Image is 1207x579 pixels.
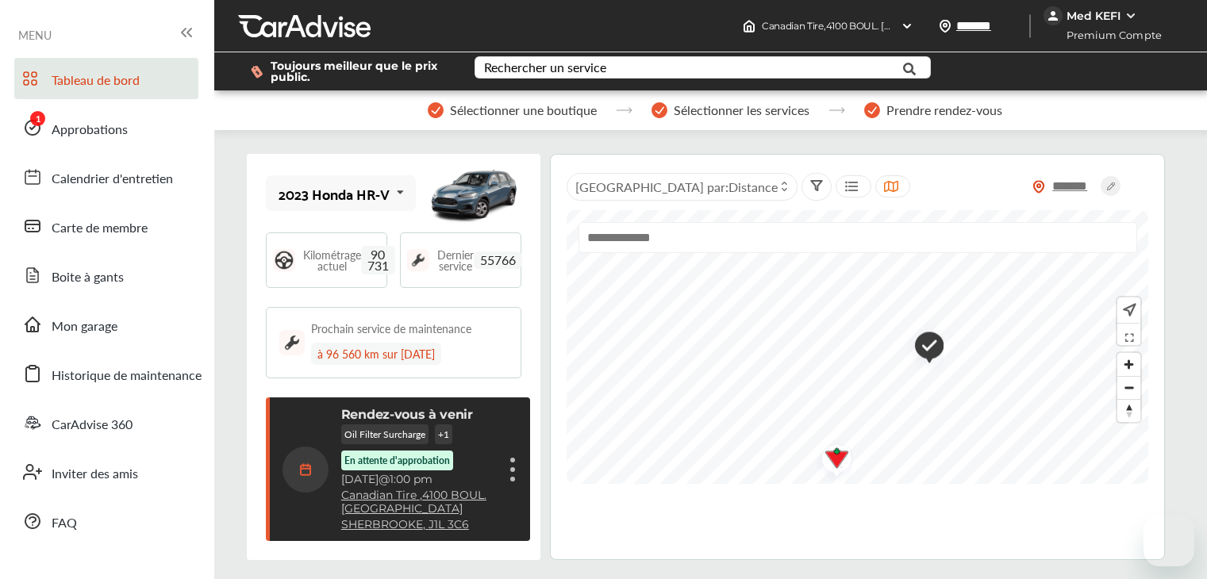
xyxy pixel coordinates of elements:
[14,304,198,345] a: Mon garage
[828,107,845,113] img: stepper-arrow.e24c07c6.svg
[1029,14,1031,38] img: header-divider.bc55588e.svg
[575,178,778,196] span: [GEOGRAPHIC_DATA] par :
[390,472,432,486] span: 1:00 pm
[52,513,77,534] span: FAQ
[728,178,778,196] span: Distance
[279,186,390,201] div: 2023 Honda HR-V
[450,103,597,117] span: Sélectionner une boutique
[14,402,198,443] a: CarAdvise 360
[14,500,198,542] a: FAQ
[14,58,198,99] a: Tableau de bord
[1044,6,1063,25] img: jVpblrzwTbfkPYzPPzSLxeg0AAAAASUVORK5CYII=
[52,169,173,190] span: Calendrier d'entretien
[426,158,521,229] img: mobile_50568_st0640_046.png
[379,472,390,486] span: @
[52,366,202,386] span: Historique de maintenance
[52,218,148,239] span: Carte de membre
[474,251,522,269] span: 55766
[14,107,198,148] a: Approbations
[652,102,667,118] img: stepper-checkmark.b5569197.svg
[341,472,379,486] span: [DATE]
[14,205,198,247] a: Carte de membre
[14,156,198,197] a: Calendrier d'entretien
[743,20,755,33] img: header-home-logo.8d720a4f.svg
[407,249,429,271] img: maintenance_logo
[1117,376,1140,399] button: Zoom out
[810,436,850,484] div: Map marker
[52,464,138,485] span: Inviter des amis
[341,424,429,444] p: Oil Filter Surcharge
[271,60,449,82] span: Toujours meilleur que le prix public.
[886,103,1002,117] span: Prendre rendez-vous
[52,267,124,288] span: Boite à gants
[864,102,880,118] img: stepper-checkmark.b5569197.svg
[18,29,52,41] span: MENU
[273,249,295,271] img: steering_logo
[311,343,441,365] div: à 96 560 km sur [DATE]
[484,61,606,74] div: Rechercher un service
[1117,377,1140,399] span: Zoom out
[52,71,140,91] span: Tableau de bord
[52,415,133,435] span: CarAdvise 360
[810,436,852,484] img: logo-canadian-tire.png
[1117,399,1140,422] button: Reset bearing to north
[903,324,944,372] img: check-icon.521c8815.svg
[341,518,469,531] a: SHERBROOKE, J1L 3C6
[14,353,198,394] a: Historique de maintenance
[1117,353,1140,376] button: Zoom in
[1120,301,1136,319] img: recenter.ce011a49.svg
[251,65,263,79] img: dollor_label_vector.a70140d1.svg
[14,255,198,296] a: Boite à gants
[901,20,913,33] img: header-down-arrow.9dd2ce7d.svg
[341,407,473,422] p: Rendez-vous à venir
[616,107,632,113] img: stepper-arrow.e24c07c6.svg
[428,102,444,118] img: stepper-checkmark.b5569197.svg
[1045,27,1174,44] span: Premium Compte
[52,120,128,140] span: Approbations
[674,103,809,117] span: Sélectionner les services
[1124,10,1137,22] img: WGsFRI8htEPBVLJbROoPRyZpYNWhNONpIPPETTm6eUC0GeLEiAAAAAElFTkSuQmCC
[435,424,452,444] p: + 1
[1144,516,1194,566] iframe: Bouton de lancement de la fenêtre de messagerie
[14,451,198,493] a: Inviter des amis
[311,320,471,336] div: Prochain service de maintenance
[437,249,474,271] span: Dernier service
[344,454,450,467] p: En attente d'approbation
[903,324,943,372] div: Map marker
[341,489,496,516] a: Canadian Tire ,4100 BOUL. [GEOGRAPHIC_DATA]
[303,249,361,271] span: Kilométrage actuel
[279,330,305,355] img: maintenance_logo
[939,20,951,33] img: location_vector.a44bc228.svg
[1117,400,1140,422] span: Reset bearing to north
[762,20,1091,32] span: Canadian Tire , 4100 BOUL. [GEOGRAPHIC_DATA] SHERBROOKE , J1L 3C6
[1067,9,1121,23] div: Med KEFI
[1032,180,1045,194] img: location_vector_orange.38f05af8.svg
[361,246,395,274] span: 90 731
[52,316,117,337] span: Mon garage
[283,447,329,493] img: calendar-icon.35d1de04.svg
